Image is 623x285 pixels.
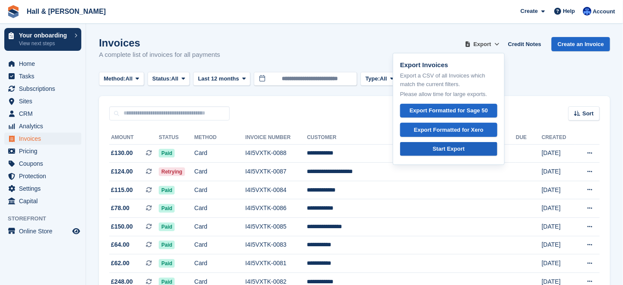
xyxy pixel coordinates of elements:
span: Paid [159,149,175,158]
p: Your onboarding [19,32,70,38]
span: Sites [19,95,71,107]
a: menu [4,133,81,145]
h1: Invoices [99,37,220,49]
a: menu [4,58,81,70]
th: Created [542,131,575,145]
span: Method: [104,74,126,83]
td: I4I5VXTK-0088 [245,144,307,163]
td: Card [194,181,246,199]
td: [DATE] [542,254,575,273]
span: Create [521,7,538,15]
span: Invoices [19,133,71,145]
a: menu [4,120,81,132]
td: Card [194,144,246,163]
td: I4I5VXTK-0087 [245,163,307,181]
td: I4I5VXTK-0081 [245,254,307,273]
span: Protection [19,170,71,182]
th: Amount [109,131,159,145]
a: menu [4,108,81,120]
a: menu [4,158,81,170]
span: Type: [365,74,380,83]
th: Method [194,131,246,145]
span: £150.00 [111,222,133,231]
span: Pricing [19,145,71,157]
a: Your onboarding View next steps [4,28,81,51]
span: Paid [159,241,175,249]
a: menu [4,183,81,195]
a: menu [4,195,81,207]
span: £124.00 [111,167,133,176]
td: [DATE] [542,163,575,181]
span: Capital [19,195,71,207]
span: Export [474,40,491,49]
span: Paid [159,259,175,268]
span: £78.00 [111,204,130,213]
a: Start Export [400,142,497,156]
span: All [380,74,387,83]
span: Settings [19,183,71,195]
td: I4I5VXTK-0085 [245,218,307,236]
p: A complete list of invoices for all payments [99,50,220,60]
a: menu [4,225,81,237]
span: Help [563,7,575,15]
th: Customer [307,131,516,145]
td: I4I5VXTK-0083 [245,236,307,254]
span: Coupons [19,158,71,170]
td: Card [194,236,246,254]
a: Export Formatted for Xero [400,123,497,137]
span: £62.00 [111,259,130,268]
td: [DATE] [542,218,575,236]
p: Export Invoices [400,60,497,70]
span: Retrying [159,167,185,176]
th: Status [159,131,194,145]
td: I4I5VXTK-0084 [245,181,307,199]
td: Card [194,218,246,236]
span: £64.00 [111,240,130,249]
td: Card [194,199,246,218]
div: Start Export [433,145,465,153]
span: Account [593,7,615,16]
td: [DATE] [542,236,575,254]
td: Card [194,163,246,181]
span: Analytics [19,120,71,132]
div: Export Formatted for Xero [414,126,484,134]
span: Sort [583,109,594,118]
span: Last 12 months [198,74,239,83]
span: Storefront [8,214,86,223]
span: Home [19,58,71,70]
button: Method: All [99,72,144,86]
a: Export Formatted for Sage 50 [400,104,497,118]
td: [DATE] [542,181,575,199]
span: Tasks [19,70,71,82]
a: menu [4,70,81,82]
p: View next steps [19,40,70,47]
span: Paid [159,186,175,195]
a: menu [4,145,81,157]
td: [DATE] [542,144,575,163]
span: Status: [152,74,171,83]
button: Last 12 months [193,72,250,86]
a: Create an Invoice [552,37,610,51]
a: menu [4,95,81,107]
img: Claire Banham [583,7,592,15]
td: [DATE] [542,199,575,218]
button: Type: All [361,72,398,86]
a: Credit Notes [505,37,545,51]
p: Export a CSV of all Invoices which match the current filters. [400,71,497,88]
span: £115.00 [111,186,133,195]
span: Paid [159,223,175,231]
a: menu [4,83,81,95]
span: Paid [159,204,175,213]
p: Please allow time for large exports. [400,90,497,99]
span: Online Store [19,225,71,237]
div: Export Formatted for Sage 50 [410,106,488,115]
button: Export [463,37,501,51]
td: I4I5VXTK-0086 [245,199,307,218]
span: All [171,74,179,83]
span: CRM [19,108,71,120]
a: menu [4,170,81,182]
button: Status: All [148,72,190,86]
th: Due [516,131,542,145]
span: Subscriptions [19,83,71,95]
td: Card [194,254,246,273]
